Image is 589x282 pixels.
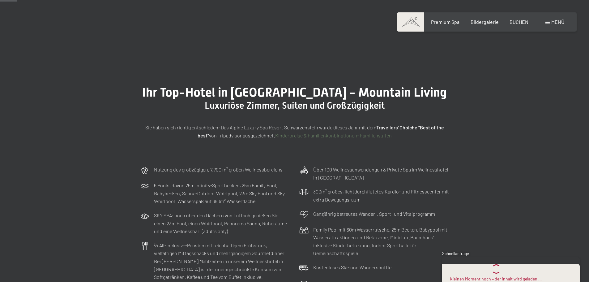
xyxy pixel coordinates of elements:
[313,263,391,271] p: Kostenloses Ski- und Wandershuttle
[313,210,435,218] p: Ganzjährig betreutes Wander-, Sport- und Vitalprogramm
[154,211,290,235] p: SKY SPA: hoch über den Dächern von Luttach genießen Sie einen 23m Pool, einen Whirlpool, Panorama...
[431,19,459,25] a: Premium Spa
[510,19,528,25] a: BUCHEN
[442,251,469,256] span: Schnellanfrage
[140,124,449,139] p: Sie haben sich richtig entschieden: Das Alpine Luxury Spa Resort Schwarzenstein wurde dieses Jahr...
[154,166,283,174] p: Nutzung des großzügigen, 7.700 m² großen Wellnessbereichs
[313,166,449,181] p: Über 100 Wellnessanwendungen & Private Spa im Wellnesshotel in [GEOGRAPHIC_DATA]
[275,132,392,138] a: Kinderpreise & Familienkonbinationen- Familiensuiten
[450,276,542,282] div: Kleinen Moment noch – der Inhalt wird geladen …
[313,226,449,257] p: Family Pool mit 60m Wasserrutsche, 25m Becken, Babypool mit Wasserattraktionen und Relaxzone. Min...
[198,124,444,138] strong: Travellers' Choiche "Best of the best"
[551,19,564,25] span: Menü
[205,100,385,111] span: Luxuriöse Zimmer, Suiten und Großzügigkeit
[154,241,290,281] p: ¾ All-inclusive-Pension mit reichhaltigem Frühstück, vielfältigen Mittagssnacks und mehrgängigem ...
[313,188,449,203] p: 300m² großes, lichtdurchflutetes Kardio- und Fitnesscenter mit extra Bewegungsraum
[471,19,499,25] a: Bildergalerie
[154,181,290,205] p: 6 Pools, davon 25m Infinity-Sportbecken, 25m Family Pool, Babybecken, Sauna-Outdoor Whirlpool, 23...
[142,85,447,100] span: Ihr Top-Hotel in [GEOGRAPHIC_DATA] - Mountain Living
